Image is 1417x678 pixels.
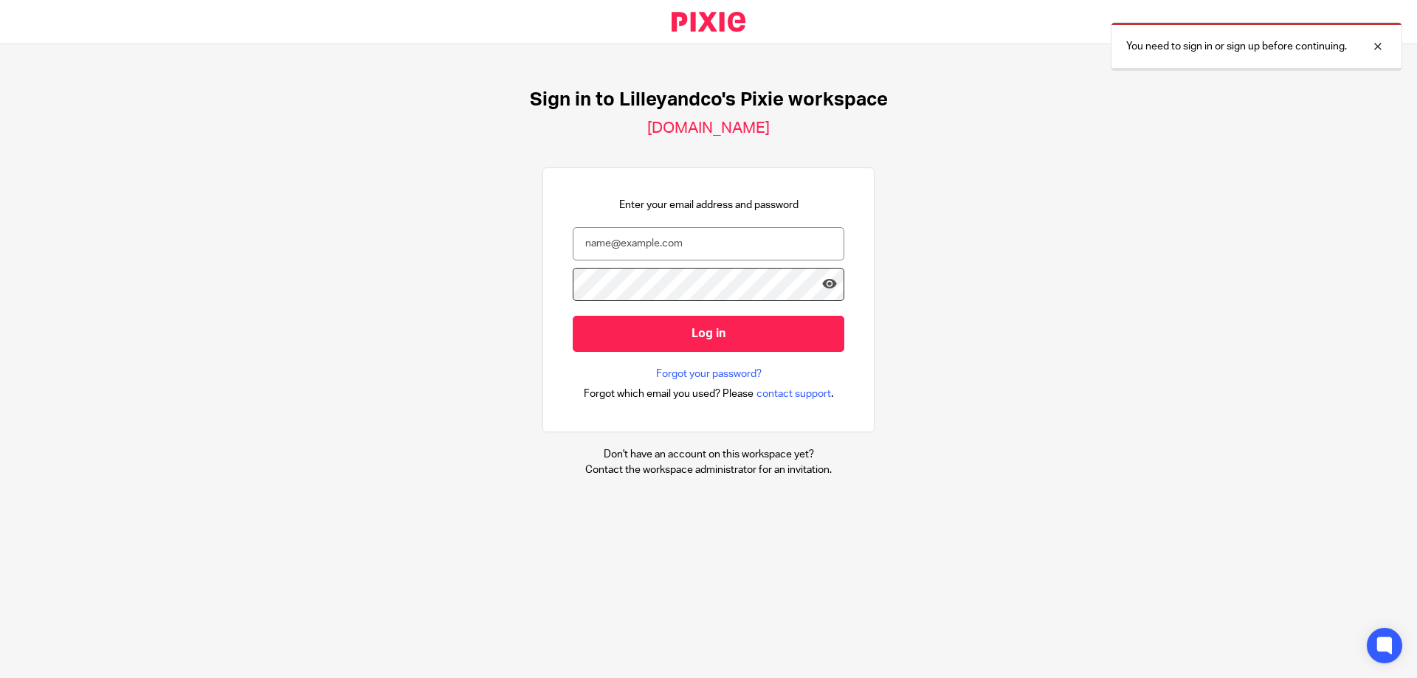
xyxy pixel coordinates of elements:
p: Enter your email address and password [619,198,799,212]
a: Forgot your password? [656,367,762,381]
p: Don't have an account on this workspace yet? [585,447,832,462]
p: You need to sign in or sign up before continuing. [1126,39,1347,54]
div: . [584,385,834,402]
input: name@example.com [573,227,844,260]
p: Contact the workspace administrator for an invitation. [585,463,832,477]
span: Forgot which email you used? Please [584,387,754,401]
h1: Sign in to Lilleyandco's Pixie workspace [530,89,888,111]
h2: [DOMAIN_NAME] [647,119,770,138]
span: contact support [756,387,831,401]
input: Log in [573,316,844,352]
